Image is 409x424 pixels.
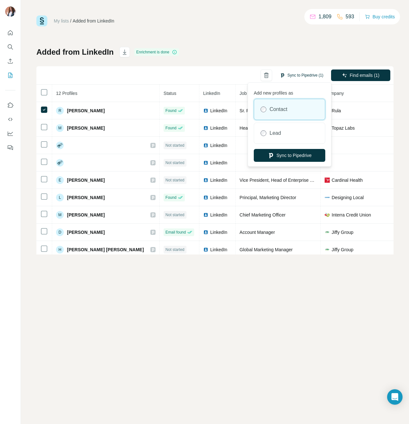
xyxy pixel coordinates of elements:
span: LinkedIn [210,229,227,235]
span: 12 Profiles [56,91,77,96]
div: M [56,211,64,219]
div: L [56,194,64,201]
span: Email found [166,229,186,235]
span: Interra Credit Union [332,212,371,218]
span: LinkedIn [210,160,227,166]
div: Open Intercom Messenger [387,389,403,405]
span: [PERSON_NAME] [67,229,105,235]
span: Vice President, Head of Enterprise Communications & Marketing [240,178,369,183]
span: [PERSON_NAME] [67,177,105,183]
p: 1,809 [319,13,331,21]
button: Dashboard [5,128,15,139]
div: E [56,176,64,184]
div: M [56,124,64,132]
span: Found [166,125,176,131]
span: LinkedIn [210,142,227,149]
button: Sync to Pipedrive (1) [275,70,328,80]
img: company-logo [325,195,330,200]
span: Sr. Product Designer [240,108,281,113]
label: Contact [270,106,287,113]
span: LinkedIn [210,177,227,183]
span: Not started [166,177,185,183]
span: LinkedIn [210,107,227,114]
span: Topaz Labs [332,125,355,131]
span: Cardinal Health [332,177,363,183]
span: Status [164,91,176,96]
span: Account Manager [240,230,275,235]
button: Buy credits [365,12,395,21]
button: Use Surfe API [5,114,15,125]
label: Lead [270,129,281,137]
div: Added from LinkedIn [73,18,114,24]
span: Found [166,195,176,200]
img: LinkedIn logo [203,143,208,148]
span: LinkedIn [210,212,227,218]
button: Use Surfe on LinkedIn [5,99,15,111]
span: [PERSON_NAME] [67,212,105,218]
span: [PERSON_NAME] [67,194,105,201]
button: Sync to Pipedrive [254,149,325,162]
button: Quick start [5,27,15,39]
p: Add new profiles as [254,87,325,96]
button: My lists [5,69,15,81]
button: Search [5,41,15,53]
span: LinkedIn [210,194,227,201]
span: LinkedIn [210,125,227,131]
img: LinkedIn logo [203,178,208,183]
button: Find emails (1) [331,69,390,81]
span: Chief Marketing Officer [240,212,286,217]
img: LinkedIn logo [203,195,208,200]
img: LinkedIn logo [203,160,208,165]
span: [PERSON_NAME] [PERSON_NAME] [67,246,144,253]
div: R [56,107,64,115]
span: Not started [166,160,185,166]
span: LinkedIn [210,246,227,253]
img: Avatar [5,6,15,17]
span: Not started [166,247,185,253]
span: Found [166,108,176,114]
div: H [56,246,64,253]
span: Not started [166,212,185,218]
span: [PERSON_NAME] [67,107,105,114]
button: Enrich CSV [5,55,15,67]
h1: Added from LinkedIn [36,47,114,57]
div: Enrichment is done [134,48,179,56]
span: Designing Local [332,194,364,201]
span: Principal, Marketing Director [240,195,296,200]
span: Not started [166,143,185,148]
img: LinkedIn logo [203,230,208,235]
span: Head of Brand [240,125,269,131]
span: Jiffy Group [332,246,353,253]
img: company-logo [325,230,330,235]
span: Jiffy Group [332,229,353,235]
a: My lists [54,18,69,23]
span: Job title [240,91,255,96]
img: company-logo [325,178,330,183]
img: company-logo [325,247,330,252]
img: company-logo [325,212,330,217]
button: Feedback [5,142,15,153]
span: Company [325,91,344,96]
span: [PERSON_NAME] [67,125,105,131]
img: LinkedIn logo [203,108,208,113]
img: LinkedIn logo [203,212,208,217]
span: LinkedIn [203,91,220,96]
li: / [70,18,71,24]
div: D [56,228,64,236]
p: 593 [346,13,354,21]
span: Global Marketing Manager [240,247,293,252]
img: LinkedIn logo [203,247,208,252]
img: Surfe Logo [36,15,47,26]
img: LinkedIn logo [203,125,208,131]
span: Rula [332,107,341,114]
span: Find emails (1) [350,72,380,78]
